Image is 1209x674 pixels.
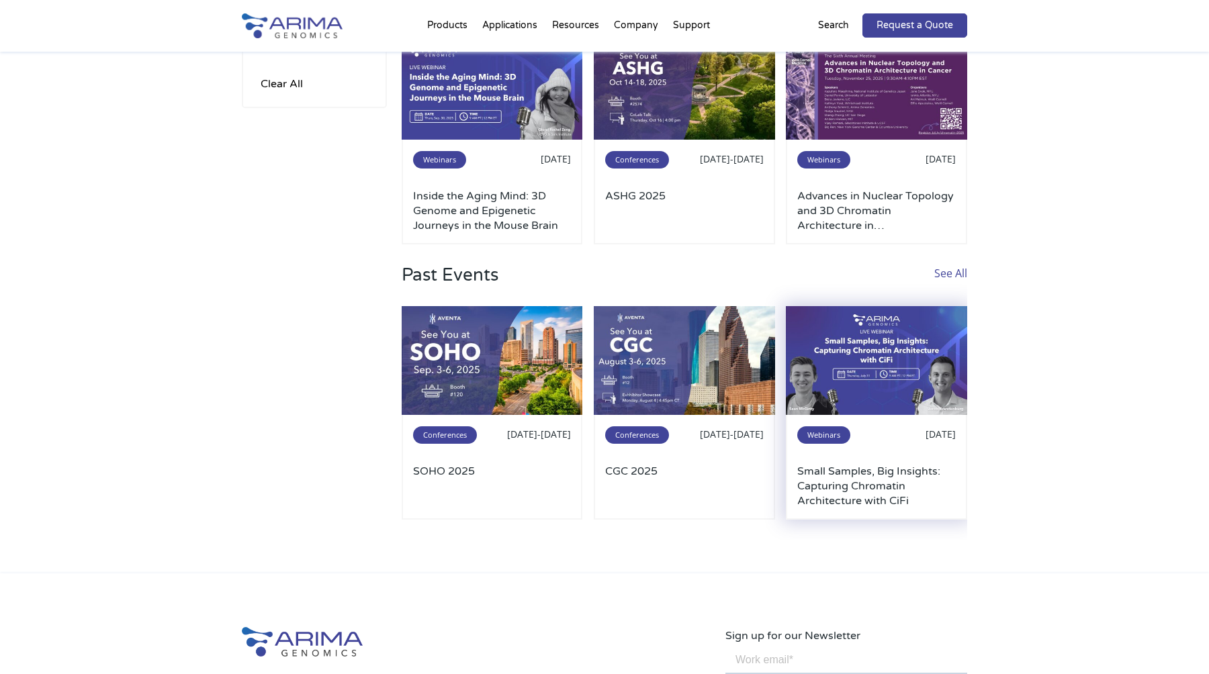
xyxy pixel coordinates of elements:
a: Request a Quote [862,13,967,38]
img: Use-This-For-Webinar-Images-2-500x300.jpg [402,32,583,140]
input: Clear All [257,75,307,93]
a: Inside the Aging Mind: 3D Genome and Epigenetic Journeys in the Mouse Brain [413,189,572,233]
img: CGC-2025-500x300.jpg [594,306,775,415]
span: Webinars [413,151,466,168]
img: NYU-X-Post-No-Agenda-500x300.jpg [786,32,967,140]
span: [DATE] [926,152,956,165]
a: Advances in Nuclear Topology and 3D Chromatin Architecture in [MEDICAL_DATA] [797,189,956,233]
p: Sign up for our Newsletter [725,627,967,644]
img: July-2025-webinar-3-500x300.jpg [786,306,967,415]
span: [DATE] [926,428,956,440]
h3: Past Events [402,264,498,306]
span: [DATE] [541,152,571,165]
a: Small Samples, Big Insights: Capturing Chromatin Architecture with CiFi [797,464,956,508]
span: Conferences [413,426,477,444]
span: [DATE]-[DATE] [700,428,764,440]
span: [DATE]-[DATE] [700,152,764,165]
a: CGC 2025 [605,464,764,508]
span: [DATE]-[DATE] [507,428,571,440]
img: ashg-2025-500x300.jpg [594,32,775,140]
a: ASHG 2025 [605,189,764,233]
p: Search [818,17,849,34]
img: Arima-Genomics-logo [242,627,363,657]
a: SOHO 2025 [413,464,572,508]
span: Webinars [797,426,850,444]
span: Webinars [797,151,850,168]
span: Conferences [605,426,669,444]
img: Arima-Genomics-logo [242,13,343,38]
img: SOHO-2025-500x300.jpg [402,306,583,415]
span: Conferences [605,151,669,168]
a: See All [934,264,967,306]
